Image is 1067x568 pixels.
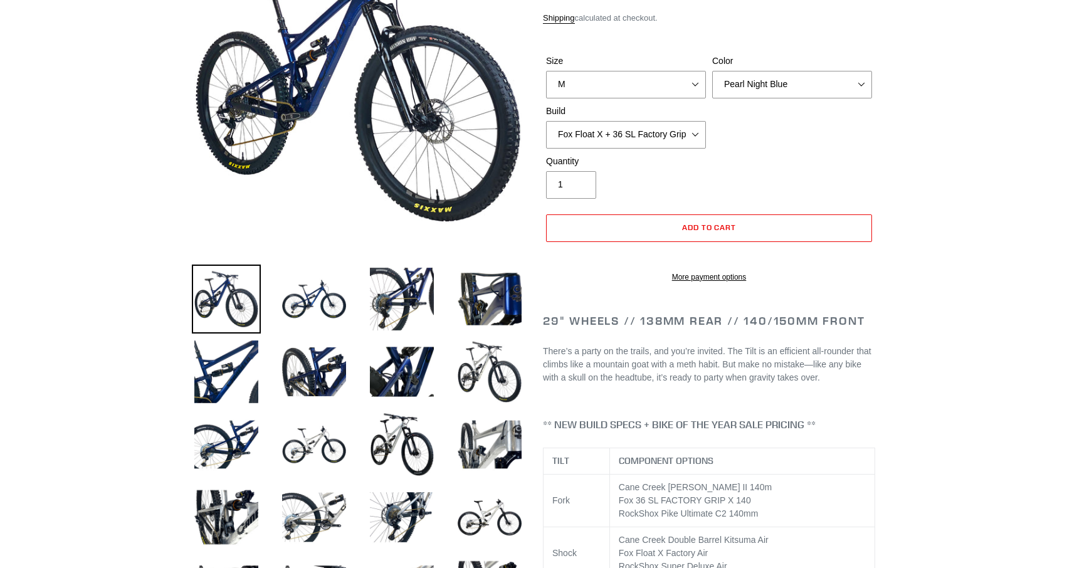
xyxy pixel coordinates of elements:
[367,410,436,479] img: Load image into Gallery viewer, TILT - Complete Bike
[543,345,875,384] p: There’s a party on the trails, and you’re invited. The Tilt is an efficient all-rounder that clim...
[192,265,261,334] img: Load image into Gallery viewer, TILT - Complete Bike
[546,214,872,242] button: Add to cart
[280,410,349,479] img: Load image into Gallery viewer, TILT - Complete Bike
[280,265,349,334] img: Load image into Gallery viewer, TILT - Complete Bike
[546,55,706,68] label: Size
[455,337,524,406] img: Load image into Gallery viewer, TILT - Complete Bike
[609,448,875,475] th: COMPONENT OPTIONS
[712,55,872,68] label: Color
[455,265,524,334] img: Load image into Gallery viewer, TILT - Complete Bike
[280,337,349,406] img: Load image into Gallery viewer, TILT - Complete Bike
[455,410,524,479] img: Load image into Gallery viewer, TILT - Complete Bike
[367,483,436,552] img: Load image into Gallery viewer, TILT - Complete Bike
[546,105,706,118] label: Build
[455,483,524,552] img: Load image into Gallery viewer, TILT - Complete Bike
[609,475,875,527] td: Cane Creek [PERSON_NAME] II 140m Fox 36 SL FACTORY GRIP X 140 RockShox Pike Ultimate C2 140mm
[543,314,875,328] h2: 29" Wheels // 138mm Rear // 140/150mm Front
[192,483,261,552] img: Load image into Gallery viewer, TILT - Complete Bike
[546,271,872,283] a: More payment options
[192,337,261,406] img: Load image into Gallery viewer, TILT - Complete Bike
[543,12,875,24] div: calculated at checkout.
[367,337,436,406] img: Load image into Gallery viewer, TILT - Complete Bike
[544,448,610,475] th: TILT
[192,410,261,479] img: Load image into Gallery viewer, TILT - Complete Bike
[280,483,349,552] img: Load image into Gallery viewer, TILT - Complete Bike
[546,155,706,168] label: Quantity
[544,475,610,527] td: Fork
[543,419,875,431] h4: ** NEW BUILD SPECS + BIKE OF THE YEAR SALE PRICING **
[682,223,737,232] span: Add to cart
[367,265,436,334] img: Load image into Gallery viewer, TILT - Complete Bike
[543,13,575,24] a: Shipping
